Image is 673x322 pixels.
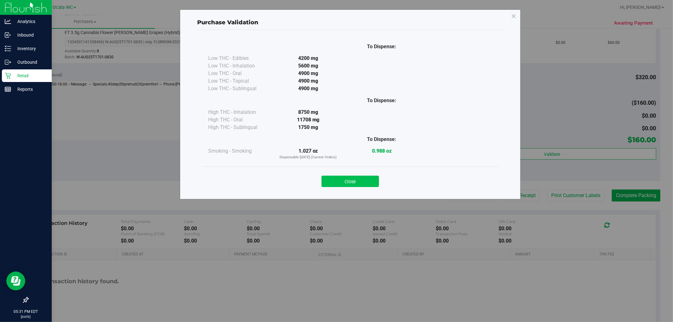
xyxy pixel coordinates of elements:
inline-svg: Inventory [5,45,11,52]
inline-svg: Retail [5,73,11,79]
div: Low THC - Oral [208,70,271,77]
div: High THC - Inhalation [208,108,271,116]
strong: 0.988 oz [372,148,392,154]
div: 11708 mg [271,116,345,124]
p: Dispensable [DATE] (Current Orders) [271,155,345,160]
p: Analytics [11,18,49,25]
inline-svg: Reports [5,86,11,92]
div: 4900 mg [271,70,345,77]
div: To Dispense: [345,43,418,50]
div: 4200 mg [271,55,345,62]
div: 1.027 oz [271,147,345,160]
p: [DATE] [3,314,49,319]
p: Inventory [11,45,49,52]
div: 4900 mg [271,77,345,85]
div: To Dispense: [345,136,418,143]
div: Low THC - Inhalation [208,62,271,70]
p: Outbound [11,58,49,66]
p: Retail [11,72,49,79]
div: Low THC - Topical [208,77,271,85]
button: Close [322,176,379,187]
iframe: Resource center [6,272,25,290]
inline-svg: Analytics [5,18,11,25]
inline-svg: Outbound [5,59,11,65]
span: Purchase Validation [197,19,258,26]
div: Low THC - Sublingual [208,85,271,92]
div: 8750 mg [271,108,345,116]
p: Inbound [11,31,49,39]
div: 4900 mg [271,85,345,92]
div: Low THC - Edibles [208,55,271,62]
div: To Dispense: [345,97,418,104]
div: 5600 mg [271,62,345,70]
div: 1750 mg [271,124,345,131]
p: 05:31 PM EDT [3,309,49,314]
inline-svg: Inbound [5,32,11,38]
div: High THC - Sublingual [208,124,271,131]
p: Reports [11,85,49,93]
div: High THC - Oral [208,116,271,124]
div: Smoking - Smoking [208,147,271,155]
